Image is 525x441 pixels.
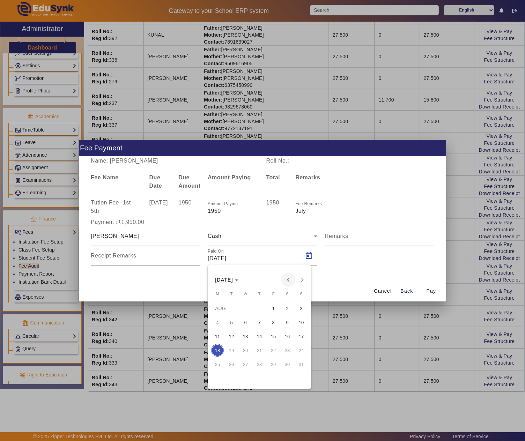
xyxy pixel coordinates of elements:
span: 12 [225,330,238,343]
span: 2 [281,302,294,315]
span: 15 [267,330,280,343]
button: 14 August 2025 [252,329,266,343]
span: 1 [267,302,280,315]
button: 31 August 2025 [294,357,308,371]
span: [DATE] [215,277,233,283]
button: 30 August 2025 [280,357,294,371]
span: T [258,292,261,296]
button: 12 August 2025 [224,329,238,343]
span: 23 [281,344,294,357]
span: W [244,292,247,296]
span: 19 [225,344,238,357]
span: 20 [239,344,252,357]
button: 27 August 2025 [238,357,252,371]
span: 8 [267,316,280,329]
button: 1 August 2025 [266,301,280,315]
button: 11 August 2025 [210,329,224,343]
button: 15 August 2025 [266,329,280,343]
span: 6 [239,316,252,329]
button: 20 August 2025 [238,343,252,357]
button: 26 August 2025 [224,357,238,371]
button: 29 August 2025 [266,357,280,371]
button: 7 August 2025 [252,315,266,329]
span: 13 [239,330,252,343]
button: 24 August 2025 [294,343,308,357]
span: 11 [211,330,224,343]
button: 16 August 2025 [280,329,294,343]
button: 6 August 2025 [238,315,252,329]
span: 24 [295,344,308,357]
span: S [300,292,302,296]
span: F [272,292,275,296]
span: 14 [253,330,266,343]
span: 31 [295,358,308,371]
span: 5 [225,316,238,329]
button: Previous month [281,273,295,287]
button: 9 August 2025 [280,315,294,329]
button: 2 August 2025 [280,301,294,315]
span: 4 [211,316,224,329]
button: 10 August 2025 [294,315,308,329]
span: 30 [281,358,294,371]
span: 17 [295,330,308,343]
span: 27 [239,358,252,371]
button: 22 August 2025 [266,343,280,357]
button: 21 August 2025 [252,343,266,357]
button: 5 August 2025 [224,315,238,329]
span: 3 [295,302,308,315]
span: 28 [253,358,266,371]
span: M [216,292,219,296]
button: 4 August 2025 [210,315,224,329]
button: 25 August 2025 [210,357,224,371]
button: 23 August 2025 [280,343,294,357]
button: Choose month and year [212,274,241,286]
button: 18 August 2025 [210,343,224,357]
span: S [286,292,288,296]
button: 17 August 2025 [294,329,308,343]
span: 25 [211,358,224,371]
button: 19 August 2025 [224,343,238,357]
span: 16 [281,330,294,343]
button: 28 August 2025 [252,357,266,371]
button: 13 August 2025 [238,329,252,343]
td: AUG [210,301,266,315]
span: 9 [281,316,294,329]
span: T [230,292,233,296]
span: 21 [253,344,266,357]
span: 29 [267,358,280,371]
span: 10 [295,316,308,329]
span: 22 [267,344,280,357]
button: 3 August 2025 [294,301,308,315]
button: 8 August 2025 [266,315,280,329]
span: 26 [225,358,238,371]
span: 18 [211,344,224,357]
span: 7 [253,316,266,329]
